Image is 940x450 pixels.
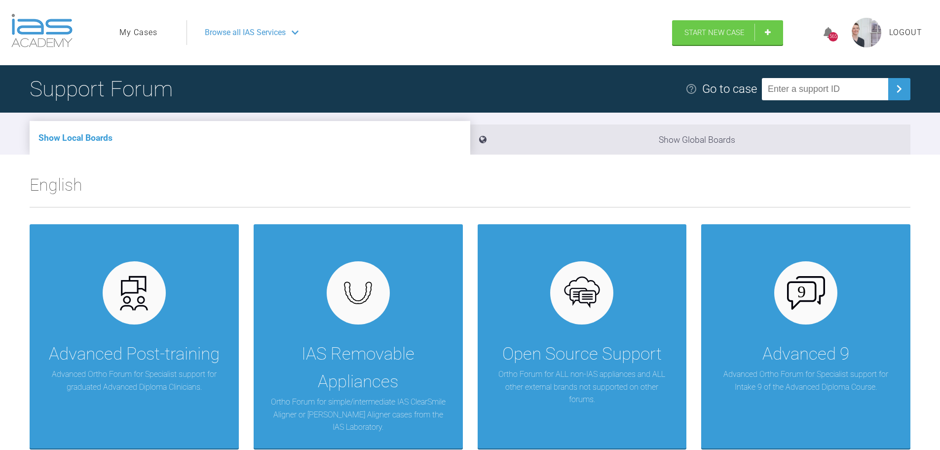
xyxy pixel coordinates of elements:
[478,224,687,449] a: Open Source SupportOrtho Forum for ALL non-IAS appliances and ALL other external brands not suppo...
[30,72,173,106] h1: Support Forum
[492,368,672,406] p: Ortho Forum for ALL non-IAS appliances and ALL other external brands not supported on other forums.
[44,368,224,393] p: Advanced Ortho Forum for Specialist support for graduated Advanced Diploma Clinicians.
[119,26,157,39] a: My Cases
[205,26,286,39] span: Browse all IAS Services
[268,396,448,434] p: Ortho Forum for simple/intermediate IAS ClearSmile Aligner or [PERSON_NAME] Aligner cases from th...
[701,224,910,449] a: Advanced 9Advanced Ortho Forum for Specialist support for Intake 9 of the Advanced Diploma Course.
[828,32,838,41] div: 565
[891,81,907,97] img: chevronRight.28bd32b0.svg
[115,274,153,312] img: advanced.73cea251.svg
[762,340,849,368] div: Advanced 9
[685,83,697,95] img: help.e70b9f3d.svg
[563,274,601,312] img: opensource.6e495855.svg
[254,224,463,449] a: IAS Removable AppliancesOrtho Forum for simple/intermediate IAS ClearSmile Aligner or [PERSON_NAM...
[889,26,922,39] a: Logout
[852,18,881,47] img: profile.png
[30,121,470,155] li: Show Local Boards
[716,368,896,393] p: Advanced Ortho Forum for Specialist support for Intake 9 of the Advanced Diploma Course.
[11,14,73,47] img: logo-light.3e3ef733.png
[672,20,783,45] a: Start New Case
[30,171,910,207] h2: English
[684,28,745,37] span: Start New Case
[502,340,662,368] div: Open Source Support
[339,279,377,307] img: removables.927eaa4e.svg
[470,124,911,155] li: Show Global Boards
[787,276,825,310] img: advanced-9.7b3bd4b1.svg
[762,78,888,100] input: Enter a support ID
[30,224,239,449] a: Advanced Post-trainingAdvanced Ortho Forum for Specialist support for graduated Advanced Diploma ...
[49,340,220,368] div: Advanced Post-training
[702,80,757,98] div: Go to case
[268,340,448,396] div: IAS Removable Appliances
